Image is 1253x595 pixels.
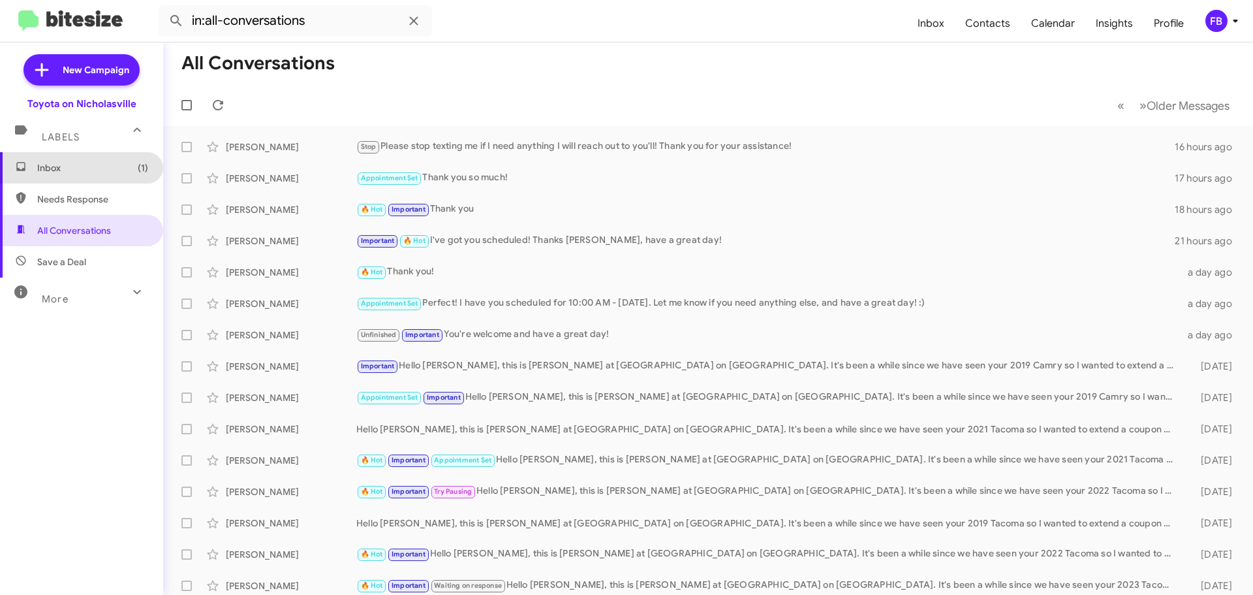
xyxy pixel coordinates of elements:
[361,550,383,558] span: 🔥 Hot
[1180,454,1243,467] div: [DATE]
[356,453,1180,468] div: Hello [PERSON_NAME], this is [PERSON_NAME] at [GEOGRAPHIC_DATA] on [GEOGRAPHIC_DATA]. It's been a...
[1085,5,1143,42] a: Insights
[361,142,377,151] span: Stop
[1180,266,1243,279] div: a day ago
[955,5,1021,42] a: Contacts
[392,487,425,496] span: Important
[1175,172,1243,185] div: 17 hours ago
[361,393,418,402] span: Appointment Set
[226,454,356,467] div: [PERSON_NAME]
[37,193,148,206] span: Needs Response
[1205,10,1228,32] div: FB
[27,97,136,110] div: Toyota on Nicholasville
[361,330,397,339] span: Unfinished
[1117,97,1124,114] span: «
[1139,97,1147,114] span: »
[1175,203,1243,216] div: 18 hours ago
[1021,5,1085,42] a: Calendar
[42,131,80,143] span: Labels
[226,234,356,248] div: [PERSON_NAME]
[361,487,383,496] span: 🔥 Hot
[1132,92,1237,119] button: Next
[226,203,356,216] div: [PERSON_NAME]
[226,391,356,404] div: [PERSON_NAME]
[1180,391,1243,404] div: [DATE]
[361,362,395,370] span: Important
[37,255,86,268] span: Save a Deal
[1109,92,1132,119] button: Previous
[907,5,955,42] a: Inbox
[226,579,356,592] div: [PERSON_NAME]
[356,517,1180,530] div: Hello [PERSON_NAME], this is [PERSON_NAME] at [GEOGRAPHIC_DATA] on [GEOGRAPHIC_DATA]. It's been a...
[226,548,356,561] div: [PERSON_NAME]
[361,236,395,245] span: Important
[1175,234,1243,248] div: 21 hours ago
[356,423,1180,436] div: Hello [PERSON_NAME], this is [PERSON_NAME] at [GEOGRAPHIC_DATA] on [GEOGRAPHIC_DATA]. It's been a...
[1180,485,1243,498] div: [DATE]
[356,390,1180,405] div: Hello [PERSON_NAME], this is [PERSON_NAME] at [GEOGRAPHIC_DATA] on [GEOGRAPHIC_DATA]. It's been a...
[37,224,111,237] span: All Conversations
[434,456,491,464] span: Appointment Set
[356,233,1175,248] div: I've got you scheduled! Thanks [PERSON_NAME], have a great day!
[356,202,1175,217] div: Thank you
[1143,5,1194,42] a: Profile
[356,296,1180,311] div: Perfect! I have you scheduled for 10:00 AM - [DATE]. Let me know if you need anything else, and h...
[434,581,502,590] span: Waiting on response
[1180,517,1243,530] div: [DATE]
[361,299,418,308] span: Appointment Set
[356,484,1180,499] div: Hello [PERSON_NAME], this is [PERSON_NAME] at [GEOGRAPHIC_DATA] on [GEOGRAPHIC_DATA]. It's been a...
[361,581,383,590] span: 🔥 Hot
[226,360,356,373] div: [PERSON_NAME]
[1147,99,1230,113] span: Older Messages
[356,359,1180,374] div: Hello [PERSON_NAME], this is [PERSON_NAME] at [GEOGRAPHIC_DATA] on [GEOGRAPHIC_DATA]. It's been a...
[23,54,140,86] a: New Campaign
[158,5,432,37] input: Search
[1194,10,1239,32] button: FB
[356,327,1180,342] div: You're welcome and have a great day!
[361,456,383,464] span: 🔥 Hot
[1180,423,1243,436] div: [DATE]
[226,266,356,279] div: [PERSON_NAME]
[42,293,69,305] span: More
[356,170,1175,185] div: Thank you so much!
[392,550,425,558] span: Important
[226,172,356,185] div: [PERSON_NAME]
[138,161,148,174] span: (1)
[1180,548,1243,561] div: [DATE]
[356,578,1180,593] div: Hello [PERSON_NAME], this is [PERSON_NAME] at [GEOGRAPHIC_DATA] on [GEOGRAPHIC_DATA]. It's been a...
[1180,579,1243,592] div: [DATE]
[1175,140,1243,153] div: 16 hours ago
[361,174,418,182] span: Appointment Set
[356,547,1180,562] div: Hello [PERSON_NAME], this is [PERSON_NAME] at [GEOGRAPHIC_DATA] on [GEOGRAPHIC_DATA]. It's been a...
[392,456,425,464] span: Important
[226,140,356,153] div: [PERSON_NAME]
[63,63,129,76] span: New Campaign
[226,485,356,498] div: [PERSON_NAME]
[356,265,1180,280] div: Thank you!
[434,487,472,496] span: Try Pausing
[181,53,335,74] h1: All Conversations
[226,297,356,310] div: [PERSON_NAME]
[427,393,461,402] span: Important
[226,517,356,530] div: [PERSON_NAME]
[1180,360,1243,373] div: [DATE]
[392,205,425,214] span: Important
[361,205,383,214] span: 🔥 Hot
[405,330,439,339] span: Important
[361,268,383,276] span: 🔥 Hot
[1180,297,1243,310] div: a day ago
[37,161,148,174] span: Inbox
[356,139,1175,154] div: Please stop texting me if I need anything I will reach out to you'll! Thank you for your assistance!
[226,423,356,436] div: [PERSON_NAME]
[1110,92,1237,119] nav: Page navigation example
[1180,329,1243,342] div: a day ago
[226,329,356,342] div: [PERSON_NAME]
[392,581,425,590] span: Important
[403,236,425,245] span: 🔥 Hot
